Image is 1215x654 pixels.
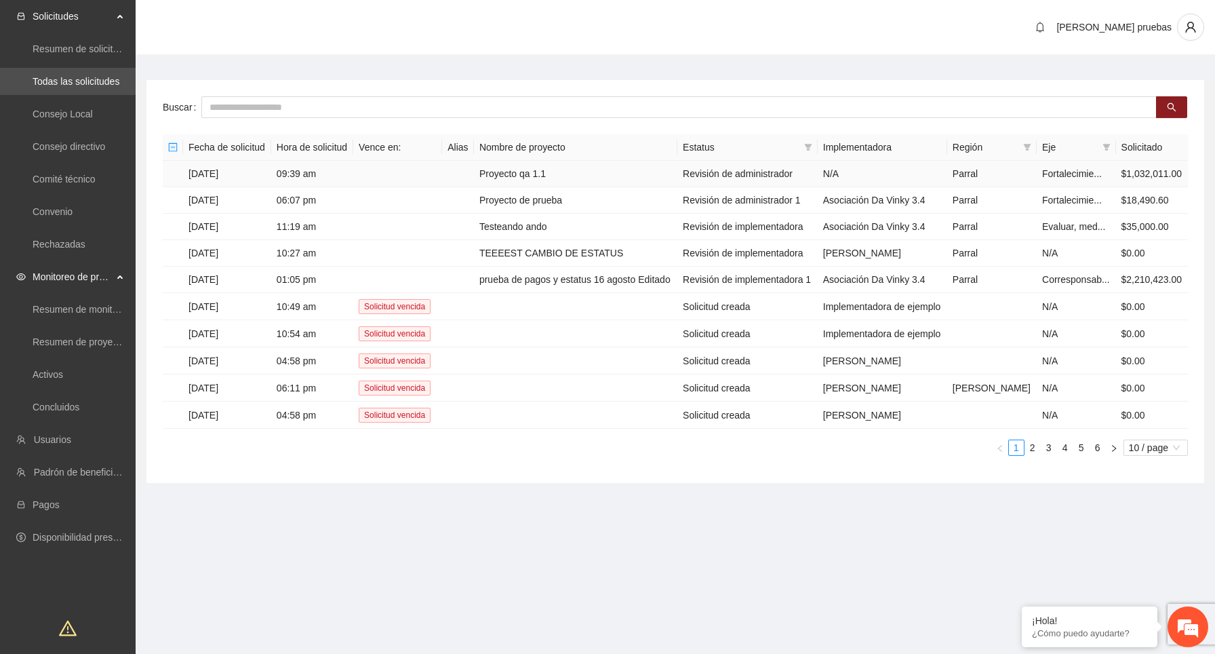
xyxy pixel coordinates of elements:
td: $0.00 [1116,402,1188,429]
td: $1,032,011.00 [1116,161,1188,187]
span: filter [801,137,815,157]
div: ¡Hola! [1032,615,1147,626]
th: Fecha de solicitud [183,134,271,161]
td: 06:07 pm [271,187,353,214]
a: 1 [1009,440,1024,455]
div: Page Size [1123,440,1188,456]
a: Activos [33,369,63,380]
td: [DATE] [183,402,271,429]
button: left [992,440,1008,456]
a: Pagos [33,499,60,510]
span: inbox [16,12,26,21]
p: ¿Cómo puedo ayudarte? [1032,628,1147,638]
span: Corresponsab... [1042,274,1110,285]
td: 01:05 pm [271,267,353,293]
span: Solicitud vencida [359,381,431,396]
td: Solicitud creada [677,293,818,320]
span: Solicitud vencida [359,353,431,368]
span: filter [804,143,812,151]
span: Región [953,140,1018,155]
li: 5 [1073,440,1090,456]
a: Convenio [33,206,73,217]
span: 10 / page [1129,440,1182,455]
td: $0.00 [1116,293,1188,320]
td: [PERSON_NAME] [818,347,947,374]
a: 5 [1074,440,1089,455]
td: $0.00 [1116,347,1188,374]
a: Padrón de beneficiarios [34,467,134,478]
td: 10:49 am [271,293,353,320]
span: user [1178,21,1203,33]
span: Solicitud vencida [359,408,431,423]
td: Solicitud creada [677,347,818,374]
td: $0.00 [1116,240,1188,267]
li: 4 [1057,440,1073,456]
th: Implementadora [818,134,947,161]
span: Eje [1042,140,1097,155]
td: [DATE] [183,161,271,187]
a: 2 [1025,440,1040,455]
span: Monitoreo de proyectos [33,263,113,290]
a: Rechazadas [33,239,85,250]
span: left [996,444,1004,453]
a: Consejo Local [33,109,93,119]
td: 09:39 am [271,161,353,187]
li: 6 [1090,440,1106,456]
li: 1 [1008,440,1024,456]
th: Alias [442,134,474,161]
button: user [1177,14,1204,41]
td: Testeando ando [474,214,677,240]
a: 6 [1090,440,1105,455]
td: Implementadora de ejemplo [818,320,947,347]
label: Buscar [163,96,201,118]
li: 2 [1024,440,1041,456]
th: Solicitado [1116,134,1188,161]
td: Asociación Da Vinky 3.4 [818,267,947,293]
td: 10:54 am [271,320,353,347]
td: N/A [1037,347,1116,374]
td: TEEEEST CAMBIO DE ESTATUS [474,240,677,267]
span: warning [59,619,77,637]
td: [DATE] [183,240,271,267]
a: Concluidos [33,402,79,412]
td: Solicitud creada [677,402,818,429]
span: [PERSON_NAME] pruebas [1056,22,1172,33]
span: minus-square [168,142,178,152]
a: Todas las solicitudes [33,76,119,87]
button: search [1156,96,1187,118]
span: filter [1100,137,1113,157]
th: Hora de solicitud [271,134,353,161]
span: Fortalecimie... [1042,168,1102,179]
td: $18,490.60 [1116,187,1188,214]
td: N/A [1037,402,1116,429]
td: Solicitud creada [677,320,818,347]
span: filter [1023,143,1031,151]
a: Consejo directivo [33,141,105,152]
td: [DATE] [183,187,271,214]
td: [DATE] [183,214,271,240]
span: Solicitud vencida [359,299,431,314]
td: Parral [947,267,1037,293]
span: filter [1102,143,1111,151]
a: Resumen de proyectos aprobados [33,336,178,347]
span: eye [16,272,26,282]
td: $0.00 [1116,320,1188,347]
th: Nombre de proyecto [474,134,677,161]
td: Parral [947,187,1037,214]
td: 04:58 pm [271,347,353,374]
td: [PERSON_NAME] [818,374,947,402]
td: [PERSON_NAME] [947,374,1037,402]
td: Solicitud creada [677,374,818,402]
td: Implementadora de ejemplo [818,293,947,320]
td: Revisión de implementadora [677,240,818,267]
span: filter [1020,137,1034,157]
a: 4 [1058,440,1073,455]
td: N/A [1037,320,1116,347]
td: [PERSON_NAME] [818,240,947,267]
td: Parral [947,240,1037,267]
a: Comité técnico [33,174,96,185]
a: Resumen de monitoreo [33,304,132,315]
td: N/A [1037,374,1116,402]
a: Usuarios [34,434,71,445]
span: bell [1030,22,1050,33]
